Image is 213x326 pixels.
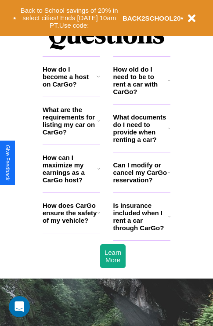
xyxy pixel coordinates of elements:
div: Open Intercom Messenger [9,296,30,317]
h3: What documents do I need to provide when renting a car? [113,113,169,143]
div: Give Feedback [4,145,11,181]
b: BACK2SCHOOL20 [123,14,181,22]
h3: How old do I need to be to rent a car with CarGo? [113,65,168,95]
h3: How can I maximize my earnings as a CarGo host? [43,154,97,184]
h3: How does CarGo ensure the safety of my vehicle? [43,202,97,224]
h3: What are the requirements for listing my car on CarGo? [43,106,97,136]
button: Back to School savings of 20% in select cities! Ends [DATE] 10am PT.Use code: [16,4,123,32]
button: Learn More [100,244,126,268]
h3: How do I become a host on CarGo? [43,65,97,88]
h3: Is insurance included when I rent a car through CarGo? [113,202,168,232]
h3: Can I modify or cancel my CarGo reservation? [113,161,168,184]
